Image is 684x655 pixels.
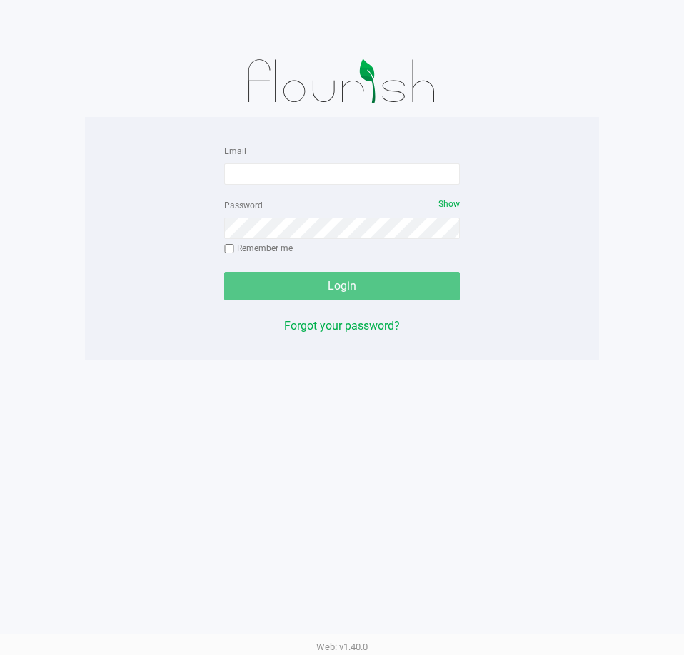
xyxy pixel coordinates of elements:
[224,199,263,212] label: Password
[224,145,246,158] label: Email
[284,318,400,335] button: Forgot your password?
[224,244,234,254] input: Remember me
[224,242,293,255] label: Remember me
[438,199,460,209] span: Show
[316,641,368,652] span: Web: v1.40.0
